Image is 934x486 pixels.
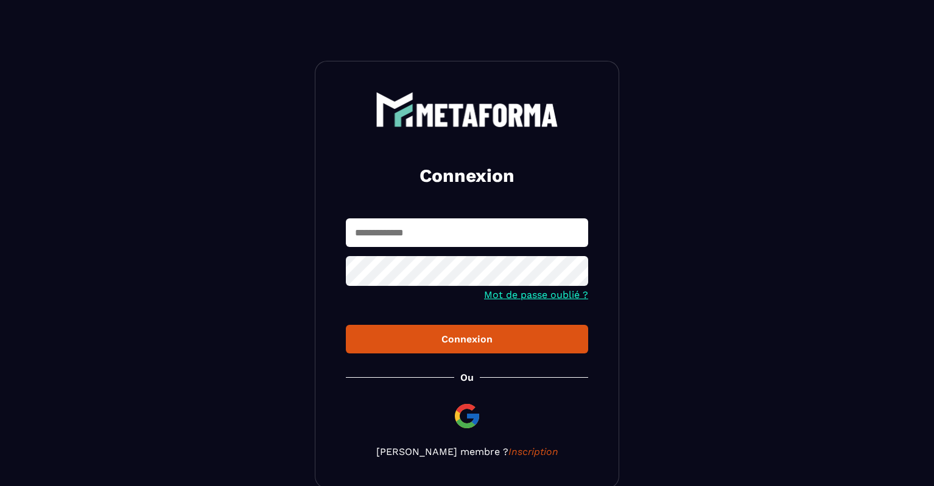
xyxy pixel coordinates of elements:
[346,92,588,127] a: logo
[360,164,574,188] h2: Connexion
[356,333,578,345] div: Connexion
[460,372,474,383] p: Ou
[346,325,588,353] button: Connexion
[452,401,482,431] img: google
[346,446,588,457] p: [PERSON_NAME] membre ?
[484,289,588,300] a: Mot de passe oublié ?
[508,446,558,457] a: Inscription
[376,92,558,127] img: logo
